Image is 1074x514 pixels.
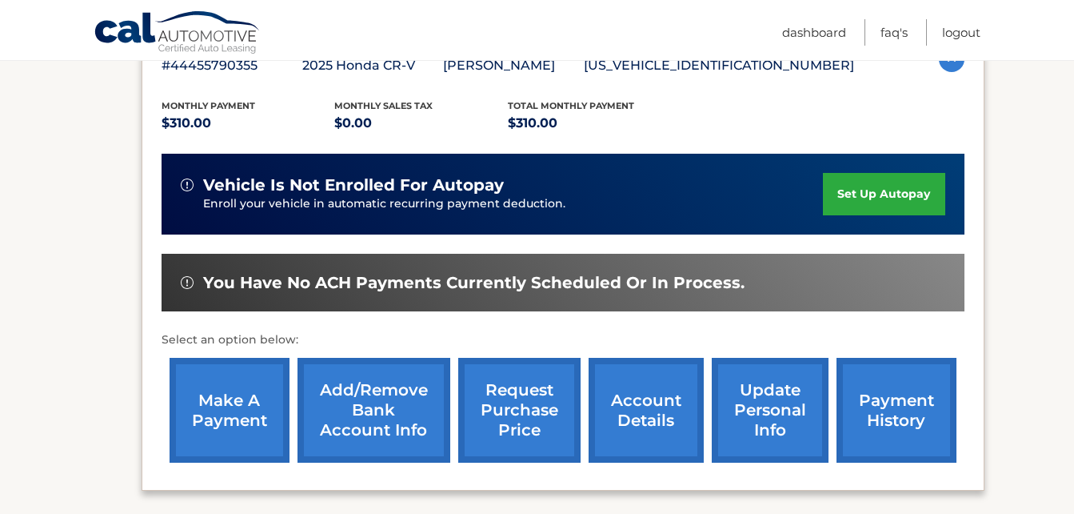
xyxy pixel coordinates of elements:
[162,54,302,77] p: #44455790355
[508,112,681,135] p: $310.00
[508,100,634,111] span: Total Monthly Payment
[162,112,335,135] p: $310.00
[334,100,433,111] span: Monthly sales Tax
[94,10,262,57] a: Cal Automotive
[942,19,980,46] a: Logout
[584,54,854,77] p: [US_VEHICLE_IDENTIFICATION_NUMBER]
[203,273,745,293] span: You have no ACH payments currently scheduled or in process.
[443,54,584,77] p: [PERSON_NAME]
[181,276,194,289] img: alert-white.svg
[297,358,450,463] a: Add/Remove bank account info
[162,100,255,111] span: Monthly Payment
[302,54,443,77] p: 2025 Honda CR-V
[880,19,908,46] a: FAQ's
[170,358,289,463] a: make a payment
[823,173,944,215] a: set up autopay
[203,175,504,195] span: vehicle is not enrolled for autopay
[181,179,194,191] img: alert-white.svg
[782,19,846,46] a: Dashboard
[203,195,824,213] p: Enroll your vehicle in automatic recurring payment deduction.
[458,358,581,463] a: request purchase price
[334,112,508,135] p: $0.00
[836,358,956,463] a: payment history
[712,358,828,463] a: update personal info
[589,358,704,463] a: account details
[162,331,964,350] p: Select an option below:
